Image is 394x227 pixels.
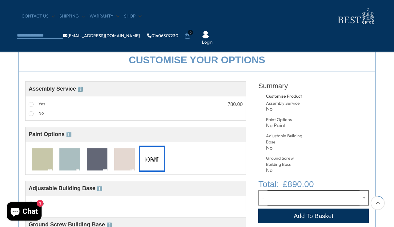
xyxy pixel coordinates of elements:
[63,33,140,38] a: [EMAIL_ADDRESS][DOMAIN_NAME]
[266,155,304,167] div: Ground Screw Building Base
[202,39,213,45] a: Login
[66,132,71,137] span: ℹ️
[202,31,209,38] img: User Icon
[124,13,142,19] a: Shop
[227,102,243,107] div: 780.00
[266,123,304,128] div: No Paint
[38,111,44,115] span: No
[78,87,83,92] span: ℹ️
[334,6,377,26] img: logo
[38,102,45,106] span: Yes
[188,30,193,35] span: 0
[59,148,80,171] img: T7024
[360,190,369,205] button: Increase quantity
[139,146,165,172] div: No Paint
[266,168,304,173] div: No
[32,148,53,171] img: T7010
[29,86,83,92] span: Assembly Service
[266,100,304,107] div: Assembly Service
[184,33,191,39] a: 0
[266,106,304,112] div: No
[97,186,102,191] span: ℹ️
[22,13,55,19] a: CONTACT US
[5,202,43,222] inbox-online-store-chat: Shopify online store chat
[258,78,369,93] div: Summary
[18,48,376,72] div: Customise your options
[90,13,119,19] a: Warranty
[283,178,314,190] span: £890.00
[111,146,138,172] div: T7078
[147,33,178,38] a: 01406307230
[114,148,135,171] img: T7078
[266,133,304,145] div: Adjustable Building Base
[266,117,304,123] div: Paint Options
[142,148,162,171] img: No Paint
[87,148,107,171] img: T7033
[266,145,304,151] div: No
[84,146,110,172] div: T7033
[57,146,83,172] div: T7024
[267,190,360,205] input: Quantity
[258,190,267,205] button: Decrease quantity
[266,93,325,100] div: Customise Product
[29,131,71,137] span: Paint Options
[29,146,55,172] div: T7010
[29,185,102,191] span: Adjustable Building Base
[59,13,85,19] a: Shipping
